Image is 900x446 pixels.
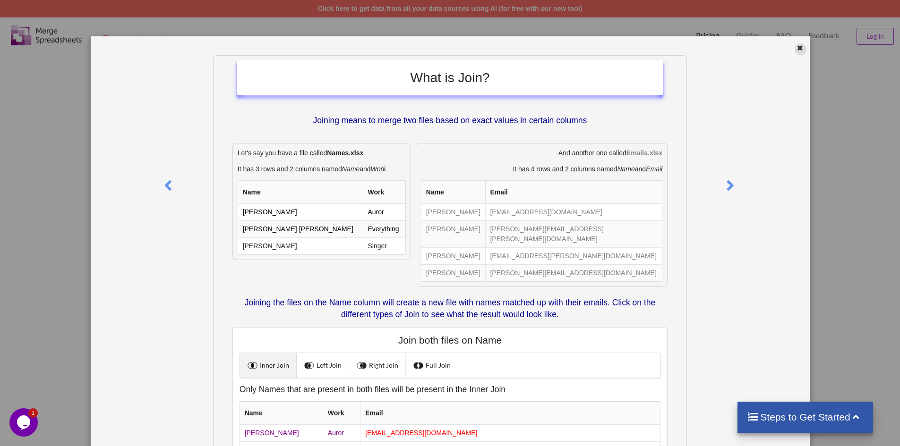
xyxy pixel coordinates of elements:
td: [PERSON_NAME] [421,204,485,220]
td: [PERSON_NAME] [PERSON_NAME] [238,220,363,237]
i: Name [617,165,634,173]
i: Email [646,165,662,173]
p: Joining the files on the Name column will create a new file with names matched up with their emai... [232,297,668,320]
h4: Steps to Get Started [747,411,864,423]
th: Email [485,181,662,204]
td: [EMAIL_ADDRESS][PERSON_NAME][DOMAIN_NAME] [485,247,662,264]
i: Work [371,165,386,173]
h5: Only Names that are present in both files will be present in the Inner Join [240,385,660,395]
p: Joining means to merge two files based on exact values in certain columns [237,115,663,126]
h4: Join both files on Name [240,334,660,346]
p: And another one called [421,148,662,158]
td: [PERSON_NAME][EMAIL_ADDRESS][DOMAIN_NAME] [485,264,662,281]
a: Inner Join [240,353,297,378]
td: Auror [363,204,405,220]
i: Name [342,165,360,173]
p: Let's say you have a file called [238,148,406,158]
td: [EMAIL_ADDRESS][DOMAIN_NAME] [360,425,660,441]
td: Everything [363,220,405,237]
th: Name [238,181,363,204]
th: Email [360,402,660,425]
p: It has 3 rows and 2 columns named and [238,164,406,174]
th: Name [240,402,323,425]
h2: What is Join? [247,70,653,86]
a: Right Join [349,353,406,378]
td: [PERSON_NAME] [421,264,485,281]
td: [EMAIL_ADDRESS][DOMAIN_NAME] [485,204,662,220]
th: Work [323,402,360,425]
td: [PERSON_NAME] [421,247,485,264]
td: Singer [363,237,405,254]
b: Emails.xlsx [626,149,662,157]
th: Work [363,181,405,204]
td: [PERSON_NAME] [421,220,485,247]
td: [PERSON_NAME] [238,237,363,254]
td: [PERSON_NAME] [238,204,363,220]
a: Left Join [297,353,349,378]
b: Names.xlsx [327,149,363,157]
p: It has 4 rows and 2 columns named and [421,164,662,174]
td: [PERSON_NAME][EMAIL_ADDRESS][PERSON_NAME][DOMAIN_NAME] [485,220,662,247]
th: Name [421,181,485,204]
a: Full Join [406,353,458,378]
td: Auror [323,425,360,441]
iframe: chat widget [9,408,40,437]
td: [PERSON_NAME] [240,425,323,441]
